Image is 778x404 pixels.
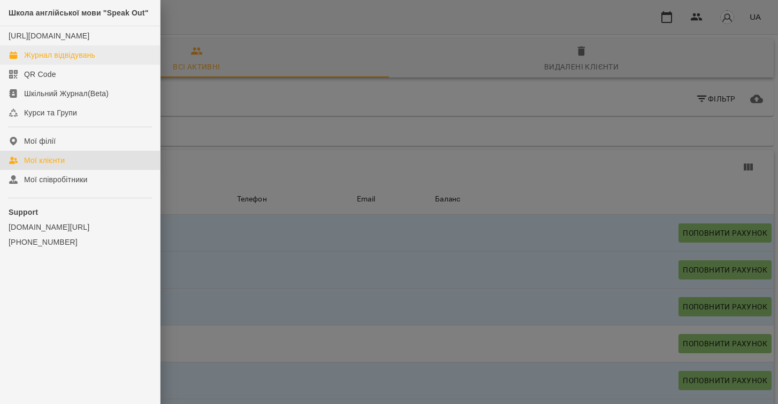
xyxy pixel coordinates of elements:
div: Шкільний Журнал(Beta) [24,88,109,99]
p: Support [9,207,151,217]
div: QR Code [24,69,56,80]
span: Школа англійської мови "Speak Out" [9,9,149,17]
a: [DOMAIN_NAME][URL] [9,222,151,232]
a: [PHONE_NUMBER] [9,237,151,247]
div: Мої філії [24,136,56,146]
div: Курси та Групи [24,107,77,118]
div: Мої клієнти [24,155,65,166]
div: Журнал відвідувань [24,50,95,60]
div: Мої співробітники [24,174,88,185]
a: [URL][DOMAIN_NAME] [9,32,89,40]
